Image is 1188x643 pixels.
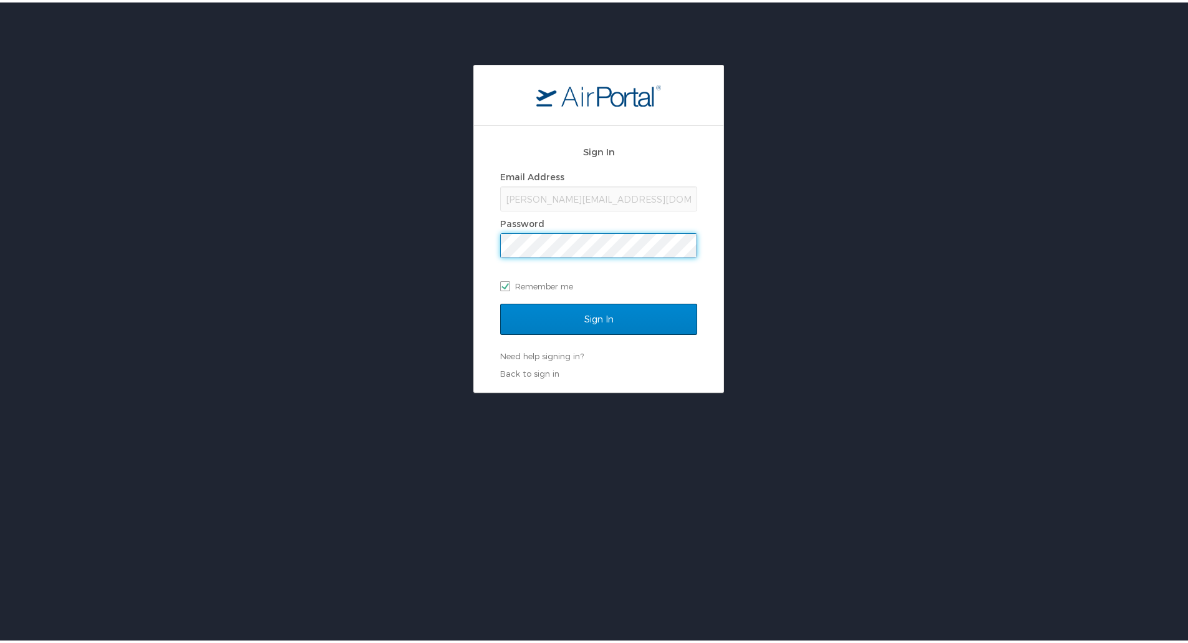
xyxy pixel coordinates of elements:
label: Email Address [500,169,564,180]
label: Remember me [500,274,697,293]
img: logo [536,82,661,104]
a: Back to sign in [500,366,559,376]
label: Password [500,216,544,226]
a: Need help signing in? [500,349,584,359]
input: Sign In [500,301,697,332]
h2: Sign In [500,142,697,157]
